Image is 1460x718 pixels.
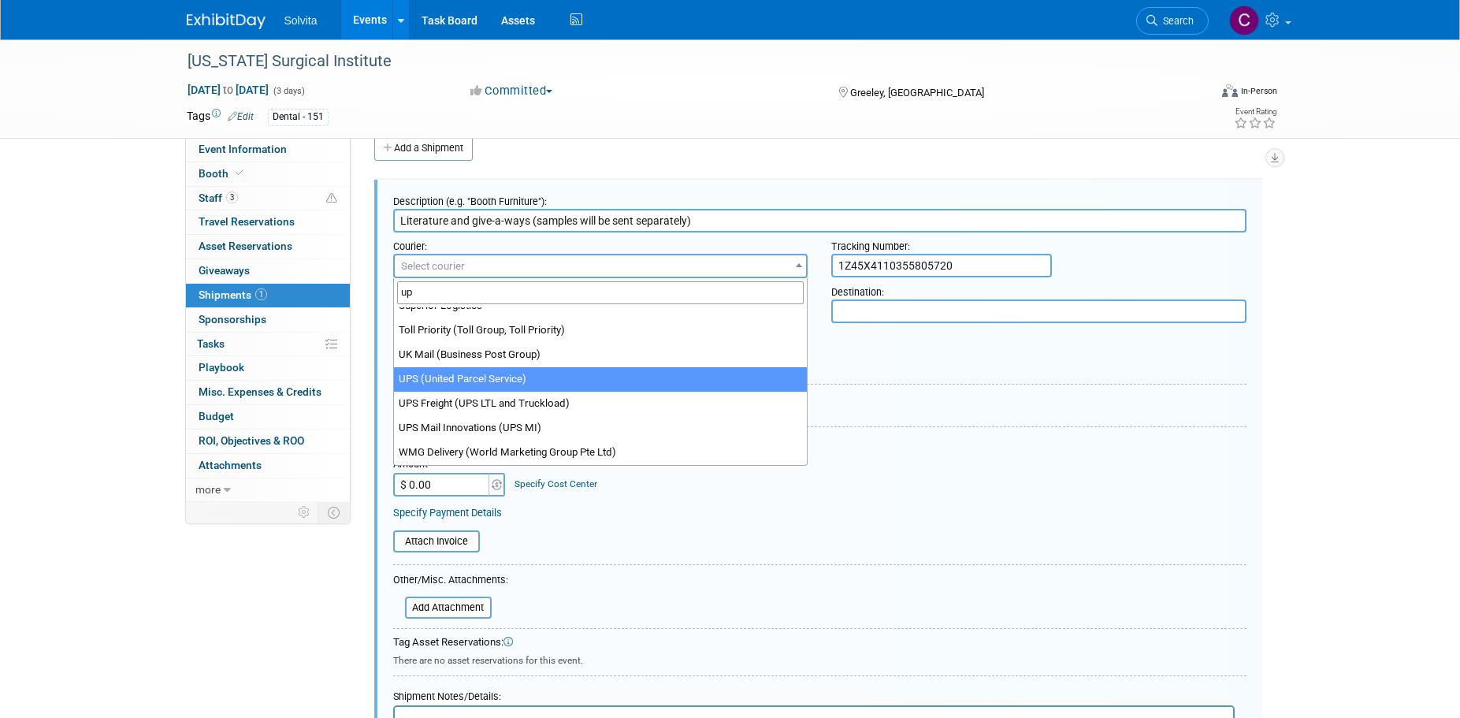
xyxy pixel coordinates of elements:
[1222,84,1238,97] img: Format-Inperson.png
[186,333,350,356] a: Tasks
[197,337,225,350] span: Tasks
[374,136,473,161] a: Add a Shipment
[186,284,350,307] a: Shipments1
[199,192,238,204] span: Staff
[1234,108,1276,116] div: Event Rating
[199,313,266,326] span: Sponsorships
[195,483,221,496] span: more
[199,264,250,277] span: Giveaways
[182,47,1185,76] div: [US_STATE] Surgical Institute
[186,210,350,234] a: Travel Reservations
[393,635,1246,650] div: Tag Asset Reservations:
[199,410,234,422] span: Budget
[199,215,295,228] span: Travel Reservations
[186,187,350,210] a: Staff3
[186,235,350,259] a: Asset Reservations
[1157,15,1194,27] span: Search
[515,478,597,489] a: Specify Cost Center
[186,381,350,404] a: Misc. Expenses & Credits
[465,83,559,99] button: Committed
[394,416,808,441] li: UPS Mail Innovations (UPS MI)
[226,192,238,203] span: 3
[187,83,269,97] span: [DATE] [DATE]
[199,240,292,252] span: Asset Reservations
[186,138,350,162] a: Event Information
[236,169,243,177] i: Booth reservation complete
[394,318,808,343] li: Toll Priority (Toll Group, Toll Priority)
[187,13,266,29] img: ExhibitDay
[401,260,465,272] span: Select courier
[318,502,350,523] td: Toggle Event Tabs
[272,86,305,96] span: (3 days)
[831,233,1246,254] div: Tracking Number:
[393,439,1246,454] div: Cost:
[199,167,247,180] span: Booth
[291,502,318,523] td: Personalize Event Tab Strip
[284,14,318,27] span: Solvita
[186,454,350,478] a: Attachments
[199,434,304,447] span: ROI, Objectives & ROO
[186,478,350,502] a: more
[186,162,350,186] a: Booth
[268,109,329,125] div: Dental - 151
[1116,82,1278,106] div: Event Format
[393,573,508,591] div: Other/Misc. Attachments:
[393,457,507,473] div: Amount
[326,192,337,206] span: Potential Scheduling Conflict -- at least one attendee is tagged in another overlapping event.
[850,87,984,99] span: Greeley, [GEOGRAPHIC_DATA]
[199,361,244,374] span: Playbook
[186,405,350,429] a: Budget
[187,108,254,126] td: Tags
[393,507,502,519] a: Specify Payment Details
[186,356,350,380] a: Playbook
[1240,85,1277,97] div: In-Person
[393,188,1246,209] div: Description (e.g. "Booth Furniture"):
[186,259,350,283] a: Giveaways
[394,441,808,465] li: WMG Delivery (World Marketing Group Pte Ltd)
[393,650,1246,668] div: There are no asset reservations for this event.
[199,385,321,398] span: Misc. Expenses & Credits
[394,392,808,416] li: UPS Freight (UPS LTL and Truckload)
[221,84,236,96] span: to
[228,111,254,122] a: Edit
[831,278,1246,299] div: Destination:
[186,308,350,332] a: Sponsorships
[394,367,808,392] li: UPS (United Parcel Service)
[393,683,1235,705] div: Shipment Notes/Details:
[255,288,267,300] span: 1
[393,233,808,254] div: Courier:
[9,6,830,22] body: Rich Text Area. Press ALT-0 for help.
[199,288,267,301] span: Shipments
[186,430,350,453] a: ROI, Objectives & ROO
[199,143,287,155] span: Event Information
[397,281,804,304] input: Search...
[1136,7,1209,35] a: Search
[394,343,808,367] li: UK Mail (Business Post Group)
[199,459,262,471] span: Attachments
[1229,6,1259,35] img: Cindy Miller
